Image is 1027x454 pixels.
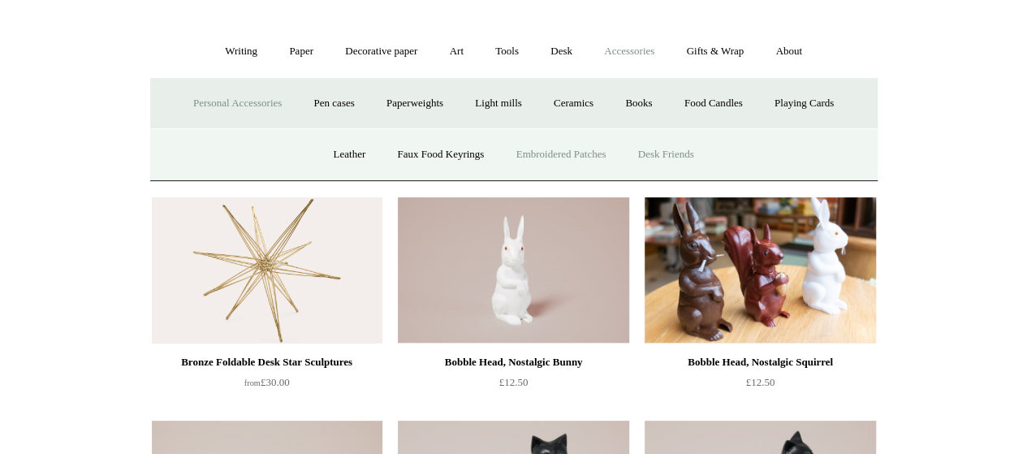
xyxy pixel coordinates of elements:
[645,352,875,419] a: Bobble Head, Nostalgic Squirrel £12.50
[156,352,378,372] div: Bronze Foldable Desk Star Sculptures
[649,352,871,372] div: Bobble Head, Nostalgic Squirrel
[152,197,382,344] a: Bronze Foldable Desk Star Sculptures Bronze Foldable Desk Star Sculptures
[179,82,296,125] a: Personal Accessories
[402,352,624,372] div: Bobble Head, Nostalgic Bunny
[244,376,290,388] span: £30.00
[318,133,380,176] a: Leather
[536,30,587,73] a: Desk
[499,376,529,388] span: £12.50
[274,30,328,73] a: Paper
[671,30,758,73] a: Gifts & Wrap
[152,197,382,344] img: Bronze Foldable Desk Star Sculptures
[398,197,628,344] img: Bobble Head, Nostalgic Bunny
[645,197,875,344] img: Bobble Head, Nostalgic Squirrel
[611,82,667,125] a: Books
[670,82,757,125] a: Food Candles
[760,82,848,125] a: Playing Cards
[244,378,261,387] span: from
[589,30,669,73] a: Accessories
[746,376,775,388] span: £12.50
[152,352,382,419] a: Bronze Foldable Desk Star Sculptures from£30.00
[210,30,272,73] a: Writing
[645,197,875,344] a: Bobble Head, Nostalgic Squirrel Bobble Head, Nostalgic Squirrel
[435,30,478,73] a: Art
[502,133,621,176] a: Embroidered Patches
[382,133,498,176] a: Faux Food Keyrings
[624,133,709,176] a: Desk Friends
[398,197,628,344] a: Bobble Head, Nostalgic Bunny Bobble Head, Nostalgic Bunny
[299,82,369,125] a: Pen cases
[460,82,536,125] a: Light mills
[398,352,628,419] a: Bobble Head, Nostalgic Bunny £12.50
[761,30,817,73] a: About
[481,30,533,73] a: Tools
[372,82,458,125] a: Paperweights
[539,82,608,125] a: Ceramics
[330,30,432,73] a: Decorative paper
